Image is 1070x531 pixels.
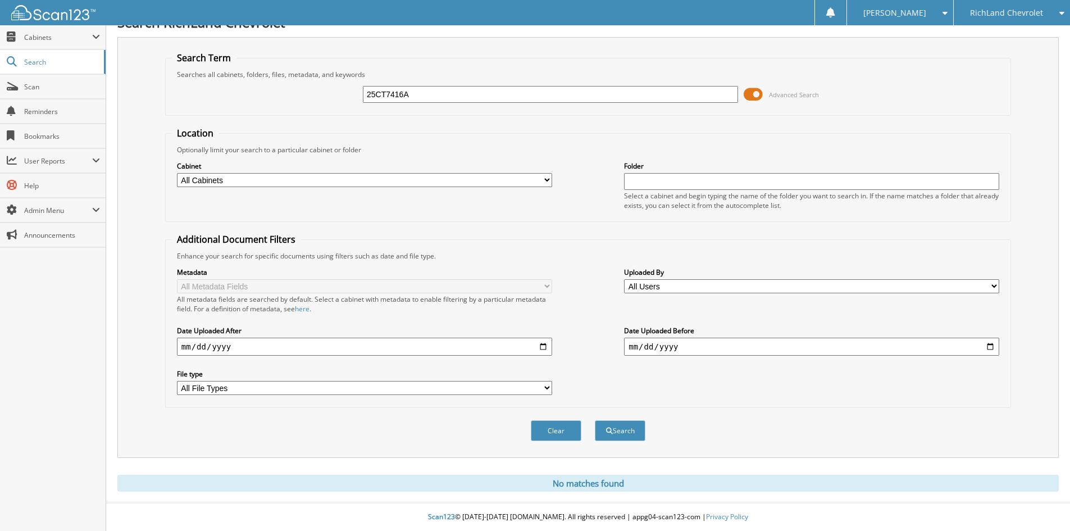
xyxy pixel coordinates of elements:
[24,131,100,141] span: Bookmarks
[177,267,552,277] label: Metadata
[24,107,100,116] span: Reminders
[624,191,999,210] div: Select a cabinet and begin typing the name of the folder you want to search in. If the name match...
[970,10,1043,16] span: RichLand Chevrolet
[531,420,581,441] button: Clear
[706,512,748,521] a: Privacy Policy
[624,326,999,335] label: Date Uploaded Before
[177,338,552,356] input: start
[769,90,819,99] span: Advanced Search
[1014,477,1070,531] iframe: Chat Widget
[171,145,1005,155] div: Optionally limit your search to a particular cabinet or folder
[171,251,1005,261] div: Enhance your search for specific documents using filters such as date and file type.
[171,127,219,139] legend: Location
[171,70,1005,79] div: Searches all cabinets, folders, files, metadata, and keywords
[24,156,92,166] span: User Reports
[295,304,309,314] a: here
[171,52,236,64] legend: Search Term
[24,57,98,67] span: Search
[177,369,552,379] label: File type
[24,82,100,92] span: Scan
[624,267,999,277] label: Uploaded By
[171,233,301,246] legend: Additional Document Filters
[177,326,552,335] label: Date Uploaded After
[863,10,926,16] span: [PERSON_NAME]
[24,181,100,190] span: Help
[24,230,100,240] span: Announcements
[624,161,999,171] label: Folder
[117,475,1059,492] div: No matches found
[624,338,999,356] input: end
[428,512,455,521] span: Scan123
[106,503,1070,531] div: © [DATE]-[DATE] [DOMAIN_NAME]. All rights reserved | appg04-scan123-com |
[11,5,95,20] img: scan123-logo-white.svg
[595,420,645,441] button: Search
[24,206,92,215] span: Admin Menu
[177,294,552,314] div: All metadata fields are searched by default. Select a cabinet with metadata to enable filtering b...
[24,33,92,42] span: Cabinets
[177,161,552,171] label: Cabinet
